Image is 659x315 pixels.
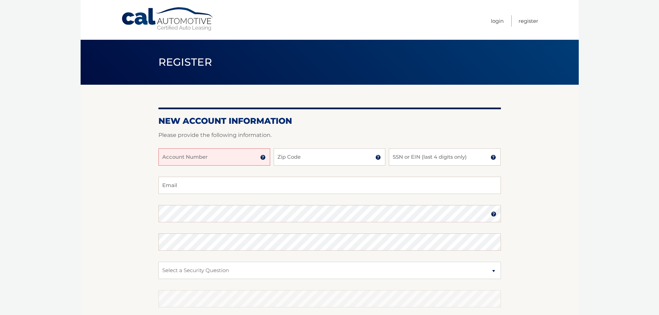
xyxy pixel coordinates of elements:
input: Zip Code [274,148,385,166]
a: Login [491,15,504,27]
a: Register [519,15,538,27]
input: SSN or EIN (last 4 digits only) [389,148,501,166]
input: Account Number [158,148,270,166]
h2: New Account Information [158,116,501,126]
span: Register [158,56,212,68]
a: Cal Automotive [121,7,214,31]
input: Email [158,177,501,194]
p: Please provide the following information. [158,130,501,140]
